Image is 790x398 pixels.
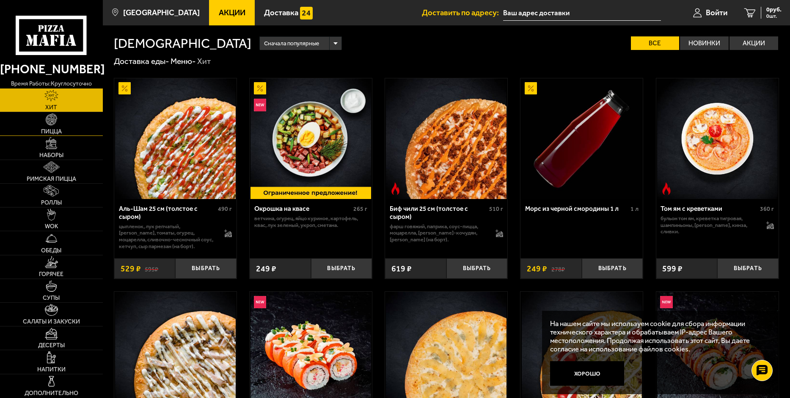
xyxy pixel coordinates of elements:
button: Выбрать [717,258,779,279]
span: 249 ₽ [256,265,276,273]
button: Выбрать [446,258,508,279]
span: 249 ₽ [527,265,547,273]
a: Острое блюдоБиф чили 25 см (толстое с сыром) [385,78,507,199]
div: Морс из черной смородины 1 л [525,205,628,213]
img: Окрошка на квасе [250,78,371,199]
p: бульон том ям, креветка тигровая, шампиньоны, [PERSON_NAME], кинза, сливки. [661,215,758,235]
span: Акции [219,9,245,17]
a: Доставка еды- [114,56,169,66]
img: Акционный [254,82,266,94]
span: Доставка [264,9,298,17]
span: 1 л [630,205,639,213]
span: Войти [706,9,727,17]
span: Дополнительно [25,390,78,396]
span: Супы [43,295,60,301]
span: Хит [45,105,57,111]
div: Окрошка на квасе [254,205,352,213]
a: Меню- [171,56,196,66]
img: 15daf4d41897b9f0e9f617042186c801.svg [300,7,312,19]
img: Аль-Шам 25 см (толстое с сыром) [115,78,236,199]
label: Акции [729,36,778,50]
button: Хорошо [550,361,624,386]
p: На нашем сайте мы используем cookie для сбора информации технического характера и обрабатываем IP... [550,319,765,354]
span: Римская пицца [27,176,76,182]
span: Наборы [39,152,63,158]
span: Доставить по адресу: [422,9,503,17]
label: Все [631,36,680,50]
div: Аль-Шам 25 см (толстое с сыром) [119,205,216,221]
img: Новинка [660,296,672,308]
label: Новинки [680,36,729,50]
span: 265 г [353,205,367,213]
span: 490 г [218,205,232,213]
a: АкционныйАль-Шам 25 см (толстое с сыром) [114,78,237,199]
h1: [DEMOGRAPHIC_DATA] [114,37,251,50]
button: Выбрать [175,258,237,279]
a: АкционныйНовинкаОкрошка на квасе [250,78,372,199]
img: Биф чили 25 см (толстое с сыром) [386,78,506,199]
button: Выбрать [582,258,643,279]
img: Новинка [254,99,266,111]
span: Обеды [41,248,61,254]
a: АкционныйМорс из черной смородины 1 л [520,78,643,199]
span: 510 г [489,205,503,213]
span: 0 шт. [766,14,782,19]
input: Ваш адрес доставки [503,5,661,21]
span: 529 ₽ [121,265,141,273]
span: [GEOGRAPHIC_DATA] [123,9,200,17]
img: Акционный [118,82,131,94]
span: Салаты и закуски [23,319,80,325]
img: Острое блюдо [660,182,672,195]
img: Новинка [254,296,266,308]
div: Том ям с креветками [661,205,758,213]
span: 599 ₽ [662,265,683,273]
span: Десерты [38,343,65,348]
p: цыпленок, лук репчатый, [PERSON_NAME], томаты, огурец, моцарелла, сливочно-чесночный соус, кетчуп... [119,223,216,249]
div: Хит [197,56,211,66]
span: WOK [45,224,58,229]
img: Острое блюдо [389,182,402,195]
button: Выбрать [311,258,372,279]
a: Острое блюдоТом ям с креветками [656,78,779,199]
span: Роллы [41,200,62,206]
img: Акционный [525,82,537,94]
span: 360 г [760,205,774,213]
s: 595 ₽ [145,265,158,273]
span: 0 руб. [766,7,782,13]
p: фарш говяжий, паприка, соус-пицца, моцарелла, [PERSON_NAME]-кочудян, [PERSON_NAME] (на борт). [390,223,487,243]
span: Сначала популярные [264,36,319,51]
s: 278 ₽ [551,265,565,273]
span: Горячее [39,271,63,277]
span: Пицца [41,129,62,135]
p: ветчина, огурец, яйцо куриное, картофель, квас, лук зеленый, укроп, сметана. [254,215,368,228]
img: Том ям с креветками [657,78,778,199]
span: 619 ₽ [391,265,412,273]
span: Напитки [37,367,66,373]
img: Морс из черной смородины 1 л [522,78,642,199]
div: Биф чили 25 см (толстое с сыром) [390,205,487,221]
